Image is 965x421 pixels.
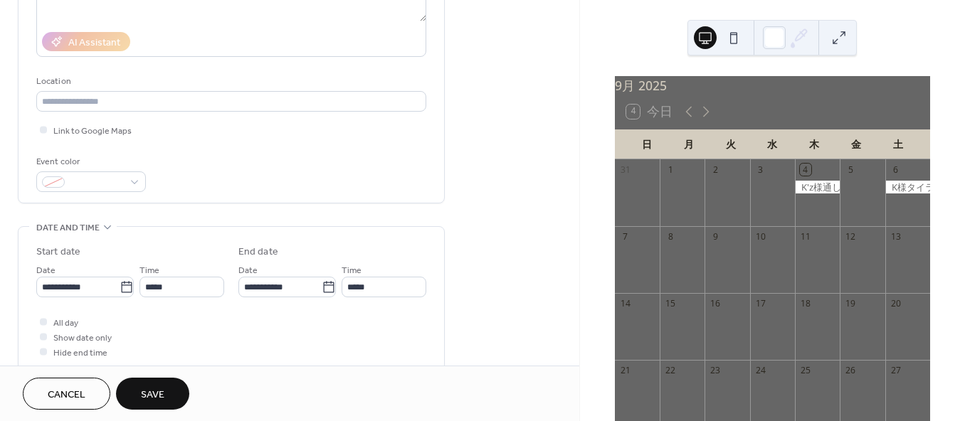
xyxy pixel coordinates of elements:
[890,297,902,309] div: 20
[710,129,752,159] div: 火
[342,263,362,278] span: Time
[793,129,835,159] div: 木
[53,124,132,139] span: Link to Google Maps
[710,230,722,243] div: 9
[238,245,278,260] div: End date
[238,263,258,278] span: Date
[845,297,857,309] div: 19
[710,364,722,376] div: 23
[36,263,56,278] span: Date
[139,263,159,278] span: Time
[116,378,189,410] button: Save
[619,230,631,243] div: 7
[36,74,423,89] div: Location
[890,164,902,176] div: 6
[665,230,677,243] div: 8
[754,297,766,309] div: 17
[795,181,840,193] div: K'z様通し便
[665,364,677,376] div: 22
[53,346,107,361] span: Hide end time
[877,129,919,159] div: 土
[710,297,722,309] div: 16
[800,364,812,376] div: 25
[885,181,930,193] div: K様タイラバ便
[619,164,631,176] div: 31
[754,230,766,243] div: 10
[800,164,812,176] div: 4
[890,364,902,376] div: 27
[615,76,930,95] div: 9月 2025
[710,164,722,176] div: 2
[665,297,677,309] div: 15
[23,378,110,410] button: Cancel
[890,230,902,243] div: 13
[48,388,85,403] span: Cancel
[835,129,877,159] div: 金
[53,316,78,331] span: All day
[752,129,793,159] div: 水
[626,129,668,159] div: 日
[845,364,857,376] div: 26
[845,230,857,243] div: 12
[668,129,710,159] div: 月
[619,364,631,376] div: 21
[665,164,677,176] div: 1
[754,364,766,376] div: 24
[800,230,812,243] div: 11
[141,388,164,403] span: Save
[754,164,766,176] div: 3
[36,154,143,169] div: Event color
[36,245,80,260] div: Start date
[619,297,631,309] div: 14
[845,164,857,176] div: 5
[800,297,812,309] div: 18
[36,220,100,235] span: Date and time
[53,331,112,346] span: Show date only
